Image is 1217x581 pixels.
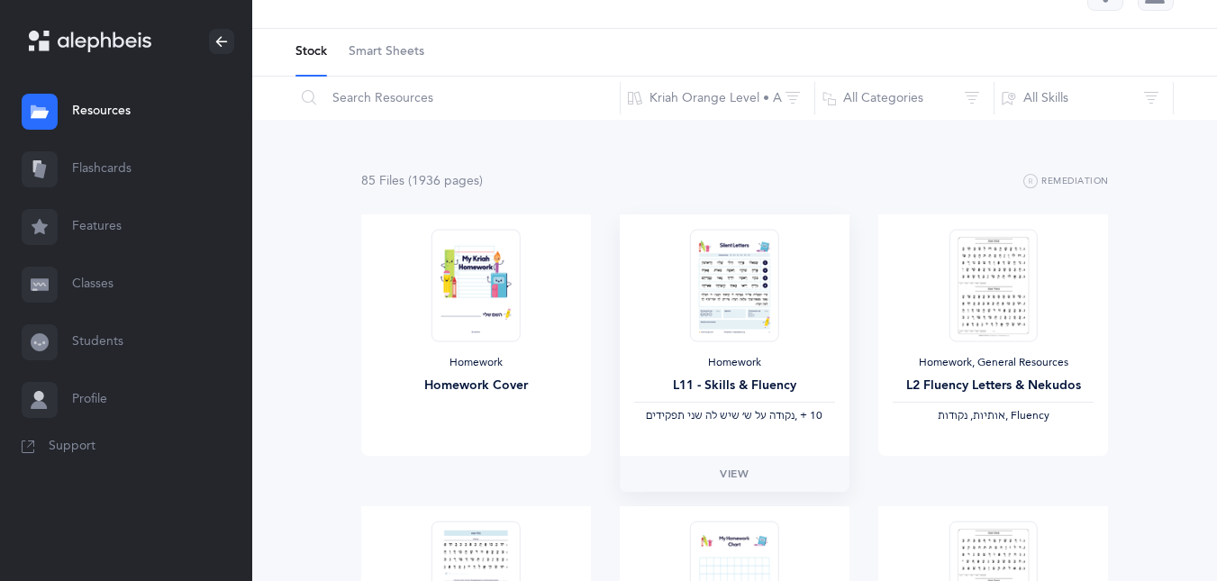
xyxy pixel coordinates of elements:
[361,174,404,188] span: 85 File
[893,356,1094,370] div: Homework, General Resources
[376,356,577,370] div: Homework
[634,409,835,423] div: ‪, + 10‬
[814,77,994,120] button: All Categories
[49,438,95,456] span: Support
[474,174,479,188] span: s
[295,77,621,120] input: Search Resources
[634,356,835,370] div: Homework
[949,229,1038,341] img: FluencyProgram-SpeedReading-L2_thumbnail_1736302935.png
[690,229,778,341] img: Homework_L11_Skills%2BFlunecy-O-A-EN_Orange_EN_thumbnail_1741228442.png
[620,456,849,492] a: View
[720,466,749,482] span: View
[376,377,577,395] div: Homework Cover
[408,174,483,188] span: (1936 page )
[620,77,815,120] button: Kriah Orange Level • A
[994,77,1174,120] button: All Skills
[1023,171,1109,193] button: Remediation
[349,43,424,61] span: Smart Sheets
[431,229,520,341] img: Homework-Cover-EN_thumbnail_1597602968.png
[893,377,1094,395] div: L2 Fluency Letters & Nekudos
[938,409,1005,422] span: ‫אותיות, נקודות‬
[646,409,795,422] span: ‫נקודה על ש׳ שיש לה שני תפקידים‬
[893,409,1094,423] div: , Fluency
[634,377,835,395] div: L11 - Skills & Fluency
[399,174,404,188] span: s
